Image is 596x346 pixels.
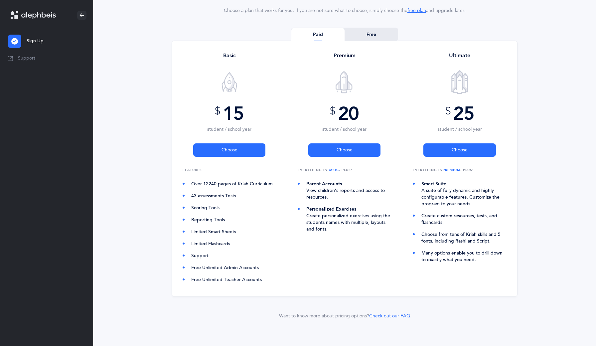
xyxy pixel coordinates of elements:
b: Personalized Exercises [306,207,356,212]
p: Choose a plan that works for you. If you are not sure what to choose, simply choose the and upgra... [172,7,518,14]
div: Want to know more about pricing options? [172,313,518,319]
li: Limited Smart Sheets [183,229,276,235]
div: 20 [308,105,380,133]
button: Choose [193,143,265,157]
span: Premium [443,168,460,172]
li: Reporting Tools [183,217,276,223]
b: Parent Accounts [306,181,342,187]
span: Support [18,55,35,62]
span: Basic [328,168,339,172]
div: Everything in , plus: [407,167,512,173]
button: Choose [423,143,496,157]
li: Choose from tens of Kriah skills and 5 fonts, including Rashi and Script. [413,231,507,245]
div: Features [177,167,281,173]
li: Create personalized exercises using the students names with multiple, layouts and fonts. [298,206,391,233]
b: Smart Suite [421,181,446,187]
div: student / school year [193,126,265,133]
sup: $ [330,105,335,117]
a: Free [345,28,398,41]
li: Over 12240 pages of Kriah Curriculum [183,181,276,187]
li: Support [183,253,276,259]
span: Choose [337,147,353,154]
div: student / school year [308,126,380,133]
div: Ultimate [407,52,512,60]
li: Free Unlimited Teacher Accounts [183,276,276,283]
li: 43 assessments Tests [183,193,276,199]
div: 25 [423,105,496,133]
li: Free Unlimited Admin Accounts [183,264,276,271]
div: student / school year [423,126,496,133]
li: Create custom resources, tests, and flashcards. [413,213,507,226]
li: View children’s reports and access to resources. [298,181,391,201]
button: Check out our FAQ [369,313,410,319]
span: Choose [222,147,237,154]
span: Choose [452,147,468,154]
li: Scoring Tools [183,205,276,211]
li: Many options enable you to drill down to exactly what you need. [413,250,507,263]
div: Basic [177,52,281,60]
li: Limited Flashcards [183,241,276,247]
sup: $ [445,105,451,117]
div: Premium [292,52,396,60]
div: 15 [193,105,265,133]
div: Everything in , plus: [292,167,396,173]
sup: $ [215,105,220,117]
li: A suite of fully dynamic and highly configurable features. Customize the program to your needs. [413,181,507,207]
button: Choose [308,143,380,157]
a: free plan [407,8,426,13]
